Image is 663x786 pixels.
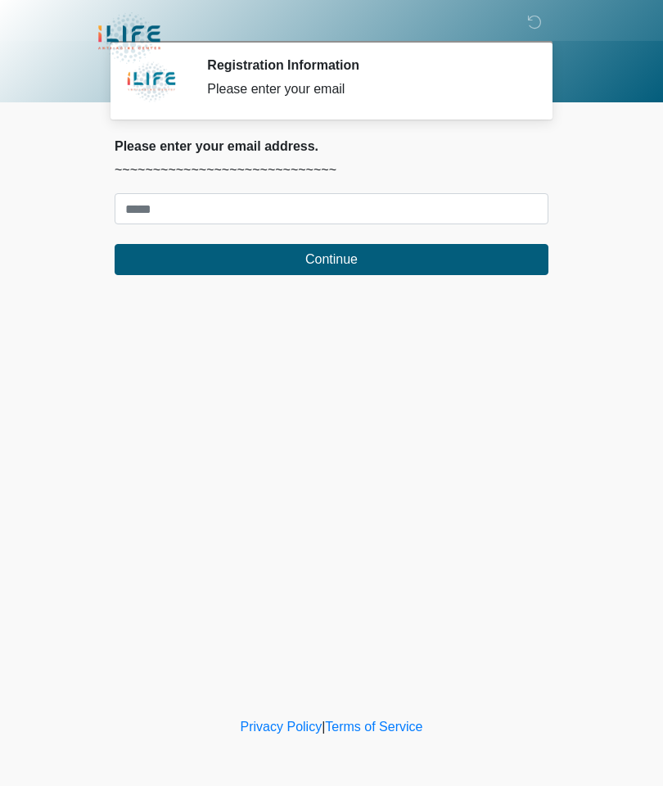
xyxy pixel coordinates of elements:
[98,12,160,64] img: iLIFE Anti-Aging Center Logo
[115,138,548,154] h2: Please enter your email address.
[325,720,422,734] a: Terms of Service
[115,244,548,275] button: Continue
[115,160,548,180] p: ~~~~~~~~~~~~~~~~~~~~~~~~~~~~~
[241,720,322,734] a: Privacy Policy
[127,57,176,106] img: Agent Avatar
[207,79,524,99] div: Please enter your email
[322,720,325,734] a: |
